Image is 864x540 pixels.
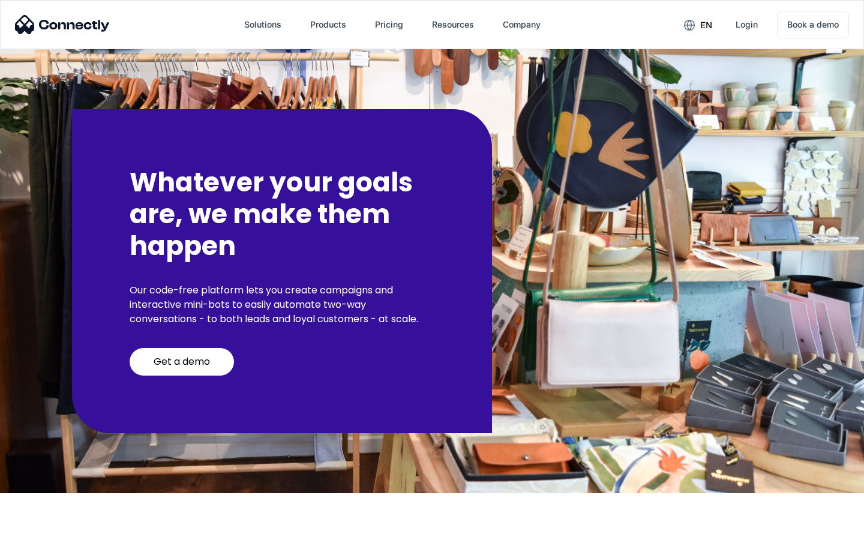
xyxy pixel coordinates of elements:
[375,16,403,33] div: Pricing
[12,519,72,536] aside: Language selected: English
[700,17,712,34] div: en
[301,10,356,39] div: Products
[726,10,767,39] a: Login
[130,348,234,376] a: Get a demo
[130,167,434,262] h2: Whatever your goals are, we make them happen
[503,16,541,33] div: Company
[365,10,413,39] a: Pricing
[130,283,434,326] p: Our code-free platform lets you create campaigns and interactive mini-bots to easily automate two...
[777,11,849,38] a: Book a demo
[310,16,346,33] div: Products
[15,15,110,34] img: Connectly Logo
[154,356,210,368] div: Get a demo
[674,16,721,34] div: en
[422,10,484,39] div: Resources
[244,16,281,33] div: Solutions
[235,10,291,39] div: Solutions
[736,16,758,33] div: Login
[24,519,72,536] ul: Language list
[432,16,474,33] div: Resources
[493,10,550,39] div: Company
